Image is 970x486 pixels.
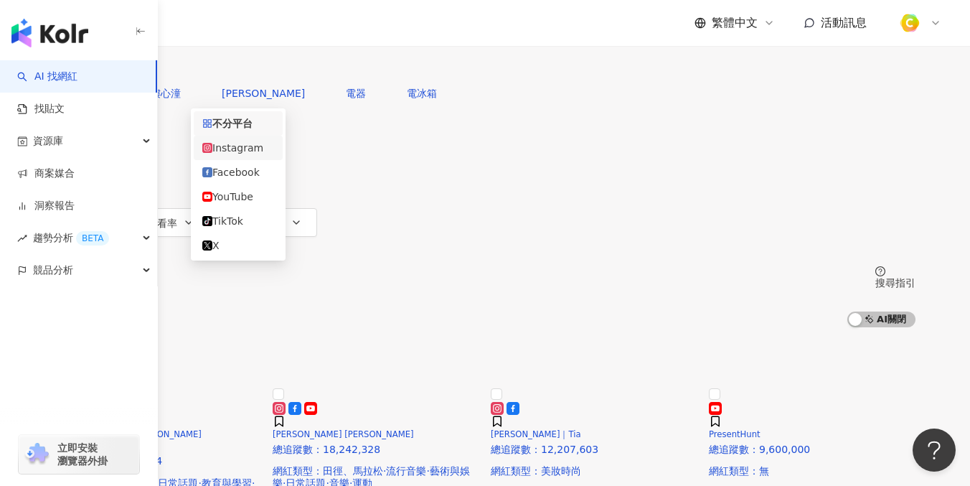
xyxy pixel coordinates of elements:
[33,125,63,157] span: 資源庫
[55,327,915,339] div: 共 筆
[57,441,108,467] span: 立即安裝 瀏覽器外掛
[33,222,109,254] span: 趨勢分析
[491,465,697,477] p: 網紅類型 ：
[151,88,181,99] span: 樓心潼
[11,19,88,47] img: logo
[346,88,366,99] span: 電器
[875,277,915,289] div: 搜尋指引
[207,79,320,108] button: [PERSON_NAME]
[132,208,209,237] button: 觀看率
[19,435,139,474] a: chrome extension立即安裝 瀏覽器外掛
[712,15,758,31] span: 繁體中文
[541,465,581,477] span: 美妝時尚
[76,231,109,246] div: BETA
[491,429,581,439] span: [PERSON_NAME]｜Tia
[896,9,923,37] img: %E6%96%B9%E5%BD%A2%E7%B4%94.png
[709,444,915,455] p: 總追蹤數 ： 9,600,000
[407,88,437,99] span: 電冰箱
[273,429,414,439] span: [PERSON_NAME] [PERSON_NAME]
[491,444,697,455] p: 總追蹤數 ： 12,207,603
[147,218,177,229] span: 觀看率
[331,79,381,108] button: 電器
[913,429,956,472] iframe: Help Scout Beacon - Open
[875,266,885,276] span: question-circle
[383,465,386,477] span: ·
[17,167,75,181] a: 商案媒合
[17,199,75,213] a: 洞察報告
[202,164,274,180] div: Facebook
[821,16,867,29] span: 活動訊息
[17,102,65,116] a: 找貼文
[23,443,51,466] img: chrome extension
[426,465,429,477] span: ·
[323,465,383,477] span: 田徑、馬拉松
[273,444,479,455] p: 總追蹤數 ： 18,242,328
[55,339,915,363] div: 排序：
[386,465,426,477] span: 流行音樂
[222,88,305,99] span: [PERSON_NAME]
[709,465,915,477] p: 網紅類型 ： 無
[136,79,196,108] button: 樓心潼
[33,254,73,286] span: 競品分析
[202,116,274,131] div: 不分平台
[392,79,452,108] button: 電冰箱
[17,233,27,243] span: rise
[202,118,212,128] span: appstore
[17,70,77,84] a: searchAI 找網紅
[202,213,274,229] div: TikTok
[202,189,274,205] div: YouTube
[202,140,274,156] div: Instagram
[709,386,915,477] a: PresentHunt總追蹤數：9,600,000網紅類型：無
[55,455,261,467] p: 總追蹤數 ： 20,660,044
[202,238,274,253] div: X
[709,429,761,439] span: PresentHunt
